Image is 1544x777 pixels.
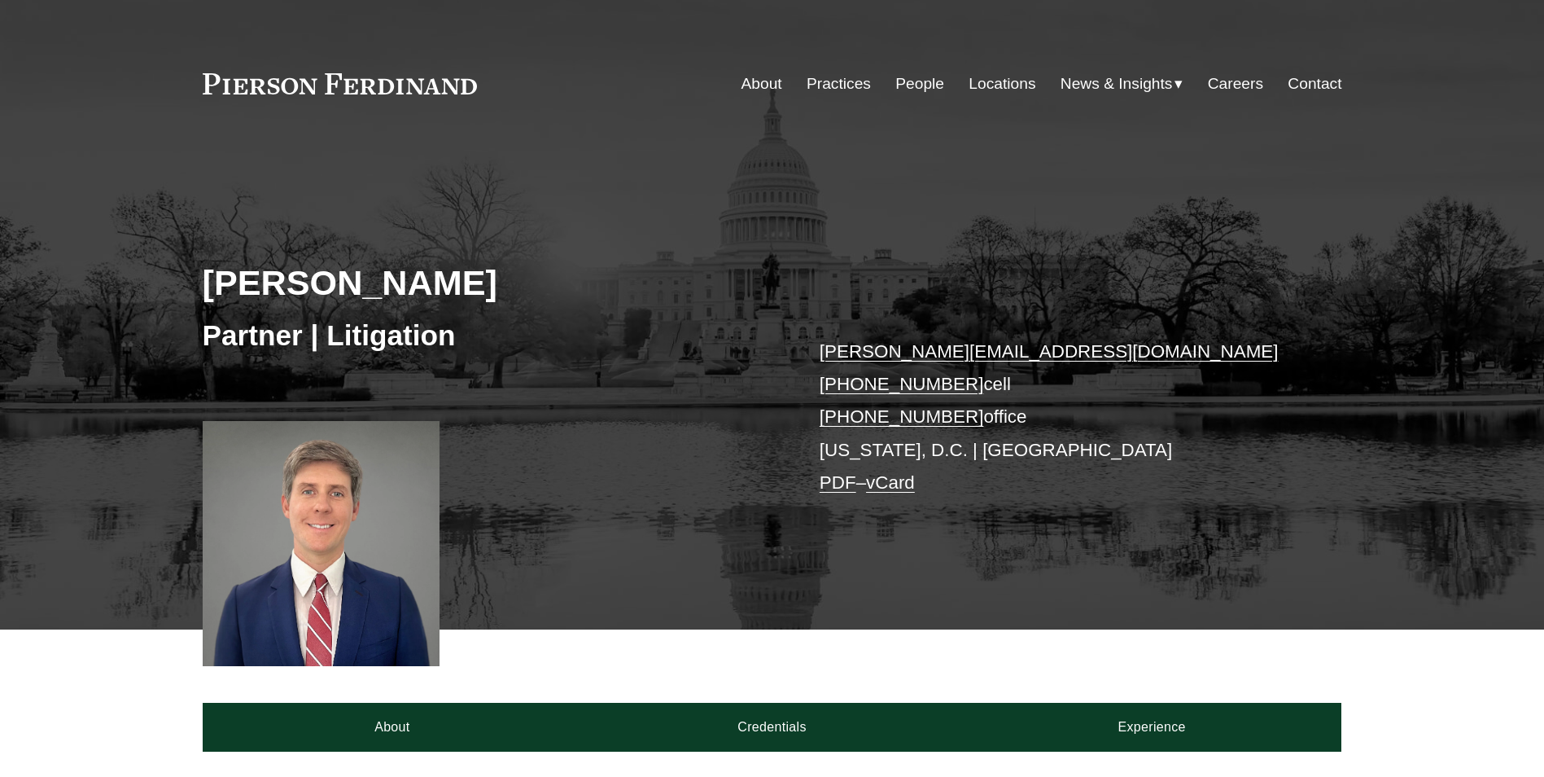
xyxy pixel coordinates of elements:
[1288,68,1341,99] a: Contact
[820,336,1294,500] p: cell office [US_STATE], D.C. | [GEOGRAPHIC_DATA] –
[866,472,915,493] a: vCard
[203,261,772,304] h2: [PERSON_NAME]
[741,68,782,99] a: About
[969,68,1035,99] a: Locations
[820,374,984,394] a: [PHONE_NUMBER]
[820,472,856,493] a: PDF
[820,406,984,427] a: [PHONE_NUMBER]
[962,703,1342,752] a: Experience
[203,703,583,752] a: About
[1208,68,1263,99] a: Careers
[820,341,1279,362] a: [PERSON_NAME][EMAIL_ADDRESS][DOMAIN_NAME]
[582,703,962,752] a: Credentials
[1061,68,1183,99] a: folder dropdown
[1061,70,1173,99] span: News & Insights
[807,68,871,99] a: Practices
[203,318,772,353] h3: Partner | Litigation
[895,68,944,99] a: People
